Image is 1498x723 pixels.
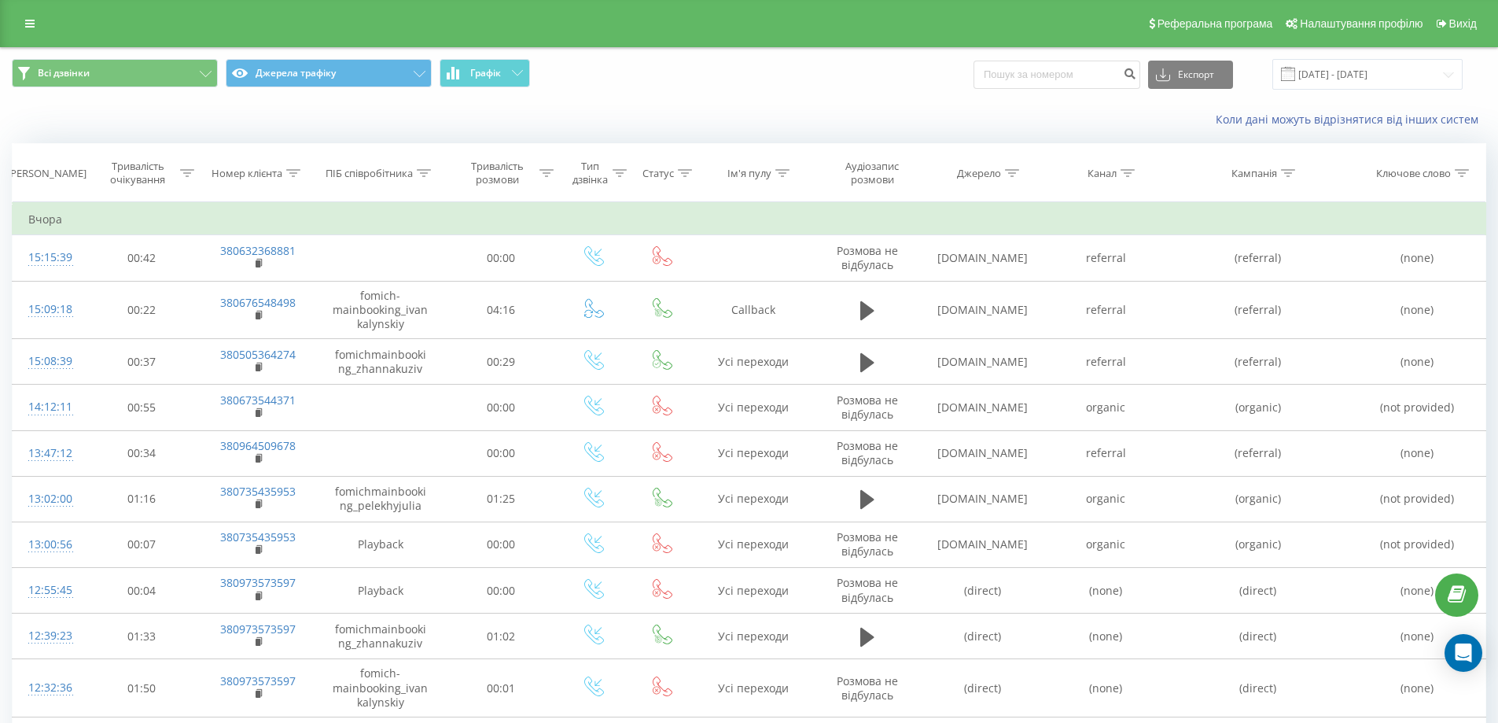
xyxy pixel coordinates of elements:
td: fomich-mainbooking_ivankalynskiy [317,281,444,339]
div: 12:55:45 [28,575,69,606]
a: 380673544371 [220,393,296,408]
td: 00:42 [85,235,199,281]
span: Розмова не відбулась [837,673,898,703]
td: [DOMAIN_NAME] [922,281,1044,339]
div: Статус [642,167,674,180]
td: (not provided) [1349,522,1485,567]
span: Реферальна програма [1158,17,1273,30]
td: (none) [1349,614,1485,659]
td: (direct) [1167,568,1349,614]
a: 380632368881 [220,243,296,258]
td: (direct) [1167,659,1349,717]
div: [PERSON_NAME] [7,167,86,180]
div: Аудіозапис розмови [826,160,918,186]
a: 380973573597 [220,575,296,590]
div: 15:09:18 [28,294,69,325]
td: (referral) [1167,339,1349,385]
div: 13:00:56 [28,529,69,560]
span: Всі дзвінки [38,67,90,79]
td: Усі переходи [694,476,812,522]
td: 00:00 [444,430,558,476]
td: 01:50 [85,659,199,717]
td: organic [1044,476,1167,522]
td: 01:16 [85,476,199,522]
td: (referral) [1167,235,1349,281]
div: Open Intercom Messenger [1445,634,1482,672]
td: [DOMAIN_NAME] [922,430,1044,476]
td: Playback [317,568,444,614]
input: Пошук за номером [974,61,1140,89]
td: 00:34 [85,430,199,476]
div: 15:08:39 [28,346,69,377]
button: Експорт [1148,61,1233,89]
div: Тривалість розмови [458,160,536,186]
a: 380505364274 [220,347,296,362]
div: 12:39:23 [28,621,69,651]
td: Усі переходи [694,522,812,567]
td: Усі переходи [694,430,812,476]
td: referral [1044,339,1167,385]
span: Графік [470,68,501,79]
a: 380973573597 [220,673,296,688]
div: Канал [1088,167,1117,180]
td: 00:22 [85,281,199,339]
span: Розмова не відбулась [837,575,898,604]
div: Тривалість очікування [99,160,177,186]
div: Ім'я пулу [727,167,771,180]
td: (referral) [1167,281,1349,339]
div: Джерело [957,167,1001,180]
td: 01:33 [85,614,199,659]
td: Вчора [13,204,1486,235]
div: 15:15:39 [28,242,69,273]
td: (none) [1044,568,1167,614]
td: 00:00 [444,385,558,430]
td: (referral) [1167,430,1349,476]
td: (direct) [1167,614,1349,659]
td: 00:55 [85,385,199,430]
td: 01:02 [444,614,558,659]
td: (not provided) [1349,476,1485,522]
div: ПІБ співробітника [326,167,413,180]
td: (none) [1044,614,1167,659]
td: Усі переходи [694,339,812,385]
td: (organic) [1167,385,1349,430]
button: Графік [440,59,530,87]
td: fomichmainbooking_zhannakuziv [317,339,444,385]
button: Джерела трафіку [226,59,432,87]
a: 380973573597 [220,622,296,636]
td: (direct) [922,614,1044,659]
td: [DOMAIN_NAME] [922,522,1044,567]
span: Розмова не відбулась [837,393,898,422]
td: [DOMAIN_NAME] [922,476,1044,522]
span: Вихід [1449,17,1477,30]
td: organic [1044,385,1167,430]
td: (none) [1349,339,1485,385]
td: 04:16 [444,281,558,339]
td: referral [1044,235,1167,281]
td: referral [1044,281,1167,339]
td: fomich-mainbooking_ivankalynskiy [317,659,444,717]
span: Розмова не відбулась [837,438,898,467]
a: Коли дані можуть відрізнятися вiд інших систем [1216,112,1486,127]
a: 380964509678 [220,438,296,453]
td: (none) [1349,235,1485,281]
td: 00:00 [444,522,558,567]
div: 13:02:00 [28,484,69,515]
td: (organic) [1167,476,1349,522]
td: 00:07 [85,522,199,567]
td: 00:37 [85,339,199,385]
div: 13:47:12 [28,438,69,469]
span: Налаштування профілю [1300,17,1423,30]
div: Ключове слово [1376,167,1451,180]
td: [DOMAIN_NAME] [922,385,1044,430]
td: fomichmainbooking_pelekhyjulia [317,476,444,522]
div: 14:12:11 [28,392,69,422]
div: Номер клієнта [212,167,282,180]
td: [DOMAIN_NAME] [922,235,1044,281]
div: Кампанія [1231,167,1277,180]
td: 00:29 [444,339,558,385]
td: (none) [1349,659,1485,717]
td: (direct) [922,568,1044,614]
td: (organic) [1167,522,1349,567]
span: Розмова не відбулась [837,243,898,272]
